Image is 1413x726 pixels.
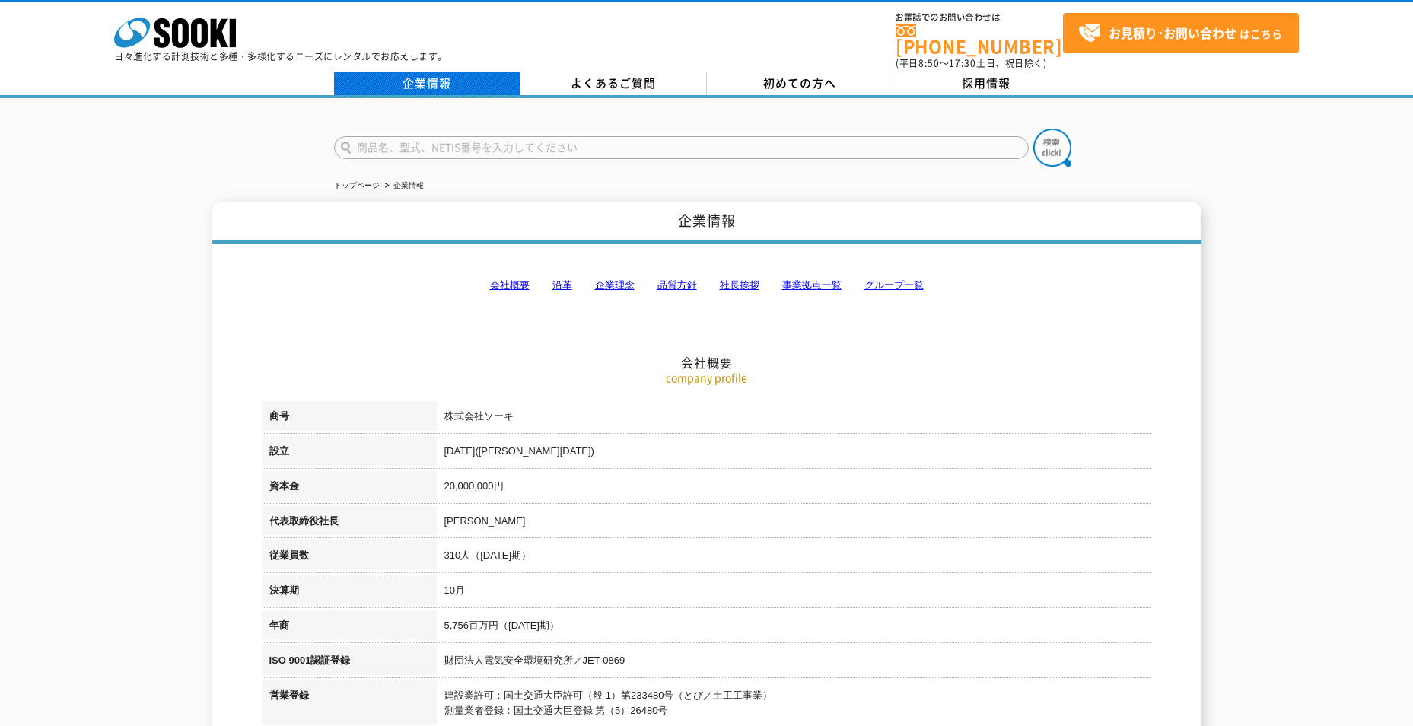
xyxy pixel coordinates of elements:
[896,56,1046,70] span: (平日 ～ 土日、祝日除く)
[918,56,940,70] span: 8:50
[896,24,1063,55] a: [PHONE_NUMBER]
[437,540,1152,575] td: 310人（[DATE]期）
[782,279,842,291] a: 事業拠点一覧
[520,72,707,95] a: よくあるご質問
[1078,22,1282,45] span: はこちら
[595,279,635,291] a: 企業理念
[707,72,893,95] a: 初めての方へ
[334,181,380,189] a: トップページ
[763,75,836,91] span: 初めての方へ
[437,610,1152,645] td: 5,756百万円（[DATE]期）
[893,72,1080,95] a: 採用情報
[262,202,1152,371] h2: 会社概要
[437,471,1152,506] td: 20,000,000円
[262,645,437,680] th: ISO 9001認証登録
[896,13,1063,22] span: お電話でのお問い合わせは
[262,370,1152,386] p: company profile
[1033,129,1071,167] img: btn_search.png
[864,279,924,291] a: グループ一覧
[262,471,437,506] th: 資本金
[262,610,437,645] th: 年商
[437,506,1152,541] td: [PERSON_NAME]
[720,279,759,291] a: 社長挨拶
[552,279,572,291] a: 沿革
[437,575,1152,610] td: 10月
[334,136,1029,159] input: 商品名、型式、NETIS番号を入力してください
[212,202,1201,244] h1: 企業情報
[114,52,447,61] p: 日々進化する計測技術と多種・多様化するニーズにレンタルでお応えします。
[437,436,1152,471] td: [DATE]([PERSON_NAME][DATE])
[262,506,437,541] th: 代表取締役社長
[1109,24,1236,42] strong: お見積り･お問い合わせ
[262,575,437,610] th: 決算期
[490,279,530,291] a: 会社概要
[1063,13,1299,53] a: お見積り･お問い合わせはこちら
[657,279,697,291] a: 品質方針
[437,645,1152,680] td: 財団法人電気安全環境研究所／JET-0869
[262,540,437,575] th: 従業員数
[262,401,437,436] th: 商号
[334,72,520,95] a: 企業情報
[262,436,437,471] th: 設立
[437,401,1152,436] td: 株式会社ソーキ
[382,178,424,194] li: 企業情報
[949,56,976,70] span: 17:30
